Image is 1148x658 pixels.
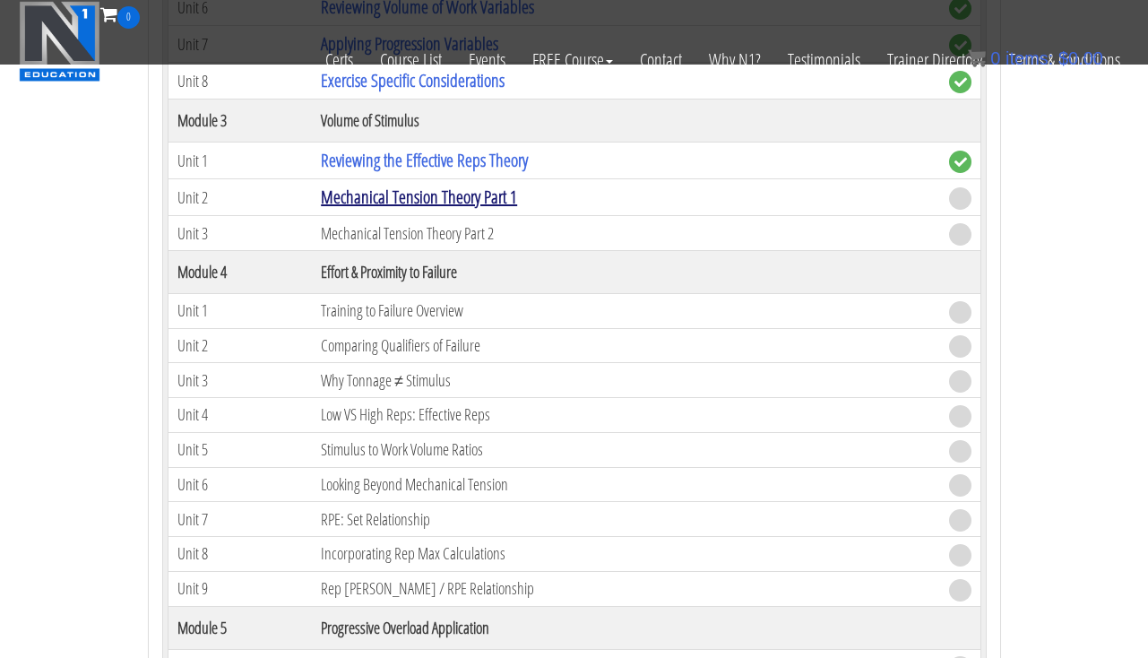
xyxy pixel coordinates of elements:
[312,363,939,398] td: Why Tonnage ≠ Stimulus
[168,293,312,328] td: Unit 1
[168,143,312,179] td: Unit 1
[117,6,140,29] span: 0
[312,537,939,572] td: Incorporating Rep Max Calculations
[874,29,996,91] a: Trainer Directory
[168,363,312,398] td: Unit 3
[949,151,971,173] span: complete
[312,606,939,649] th: Progressive Overload Application
[168,216,312,251] td: Unit 3
[312,328,939,363] td: Comparing Qualifiers of Failure
[312,502,939,537] td: RPE: Set Relationship
[321,185,517,209] a: Mechanical Tension Theory Part 1
[312,29,367,91] a: Certs
[168,606,312,649] th: Module 5
[100,2,140,26] a: 0
[168,250,312,293] th: Module 4
[968,49,986,67] img: icon11.png
[168,571,312,606] td: Unit 9
[1058,48,1103,68] bdi: 0.00
[455,29,519,91] a: Events
[168,537,312,572] td: Unit 8
[168,100,312,143] th: Module 3
[168,179,312,216] td: Unit 2
[312,571,939,606] td: Rep [PERSON_NAME] / RPE Relationship
[1058,48,1068,68] span: $
[695,29,774,91] a: Why N1?
[168,328,312,363] td: Unit 2
[312,398,939,433] td: Low VS High Reps: Effective Reps
[168,432,312,467] td: Unit 5
[367,29,455,91] a: Course List
[312,432,939,467] td: Stimulus to Work Volume Ratios
[774,29,874,91] a: Testimonials
[168,502,312,537] td: Unit 7
[312,293,939,328] td: Training to Failure Overview
[996,29,1134,91] a: Terms & Conditions
[168,467,312,502] td: Unit 6
[968,48,1103,68] a: 0 items: $0.00
[19,1,100,82] img: n1-education
[519,29,626,91] a: FREE Course
[626,29,695,91] a: Contact
[312,100,939,143] th: Volume of Stimulus
[1006,48,1053,68] span: items:
[168,398,312,433] td: Unit 4
[312,250,939,293] th: Effort & Proximity to Failure
[990,48,1000,68] span: 0
[312,467,939,502] td: Looking Beyond Mechanical Tension
[321,148,528,172] a: Reviewing the Effective Reps Theory
[312,216,939,251] td: Mechanical Tension Theory Part 2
